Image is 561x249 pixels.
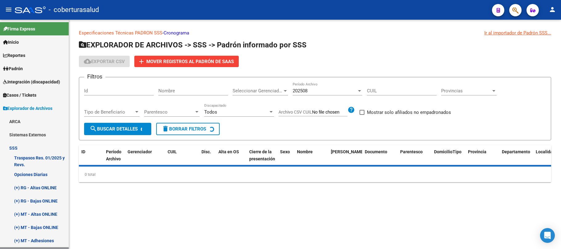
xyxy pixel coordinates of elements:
datatable-header-cell: Disc. [199,145,216,166]
button: Mover registros al PADRÓN de SAAS [134,56,239,67]
datatable-header-cell: Departamento [499,145,533,166]
div: Ir al importador de Padrón SSS... [484,30,551,36]
datatable-header-cell: Alta en OS [216,145,247,166]
span: Integración (discapacidad) [3,78,60,85]
datatable-header-cell: DomicilioTipo [432,145,465,166]
span: DomicilioTipo [434,149,461,154]
a: Especificaciones Técnicas PADRON SSS [79,30,162,36]
span: - coberturasalud [49,3,99,17]
span: Parentesco [400,149,423,154]
datatable-header-cell: Período Archivo [104,145,125,166]
span: Archivo CSV CUIL [278,110,312,114]
span: Sexo [280,149,290,154]
datatable-header-cell: ID [79,145,104,166]
span: 202508 [293,88,307,94]
span: Borrar Filtros [162,126,206,132]
button: Exportar CSV [79,56,130,67]
span: Disc. [201,149,211,154]
span: Mover registros al PADRÓN de SAAS [146,59,234,64]
span: Mostrar solo afiliados no empadronados [367,109,451,116]
span: Nombre [297,149,313,154]
span: Casos / Tickets [3,92,36,98]
datatable-header-cell: Provincia [465,145,499,166]
span: Explorador de Archivos [3,105,52,112]
span: Buscar Detalles [90,126,138,132]
button: Buscar Detalles [84,123,151,135]
span: Documento [365,149,387,154]
mat-icon: help [348,106,355,114]
span: Cierre de la presentación [249,149,275,161]
span: Padrón [3,65,23,72]
span: Período Archivo [106,149,121,161]
datatable-header-cell: Gerenciador [125,145,165,166]
datatable-header-cell: Documento [362,145,398,166]
mat-icon: search [90,125,97,132]
span: Parentesco [144,109,194,115]
input: Archivo CSV CUIL [312,110,348,115]
p: - [79,30,551,36]
h3: Filtros [84,72,105,81]
span: Localidad [536,149,555,154]
span: Provincias [441,88,491,94]
mat-icon: person [549,6,556,13]
mat-icon: delete [162,125,169,132]
datatable-header-cell: Parentesco [398,145,432,166]
span: Todos [204,109,217,115]
datatable-header-cell: Nombre [295,145,328,166]
button: Borrar Filtros [156,123,220,135]
a: Cronograma [164,30,189,36]
datatable-header-cell: Sexo [278,145,295,166]
div: 0 total [79,167,551,182]
datatable-header-cell: Fecha Nac. [328,145,362,166]
div: Open Intercom Messenger [540,228,555,243]
span: Gerenciador [128,149,152,154]
mat-icon: cloud_download [84,58,91,65]
span: ID [81,149,85,154]
span: CUIL [168,149,177,154]
span: Firma Express [3,26,35,32]
span: Tipo de Beneficiario [84,109,134,115]
datatable-header-cell: Cierre de la presentación [247,145,278,166]
span: EXPLORADOR DE ARCHIVOS -> SSS -> Padrón informado por SSS [79,41,307,49]
span: Seleccionar Gerenciador [233,88,283,94]
span: Reportes [3,52,25,59]
span: [PERSON_NAME]. [331,149,365,154]
mat-icon: menu [5,6,12,13]
mat-icon: add [138,58,145,65]
span: Alta en OS [218,149,239,154]
span: Inicio [3,39,19,46]
span: Exportar CSV [84,59,125,64]
span: Departamento [502,149,530,154]
span: Provincia [468,149,486,154]
datatable-header-cell: CUIL [165,145,199,166]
